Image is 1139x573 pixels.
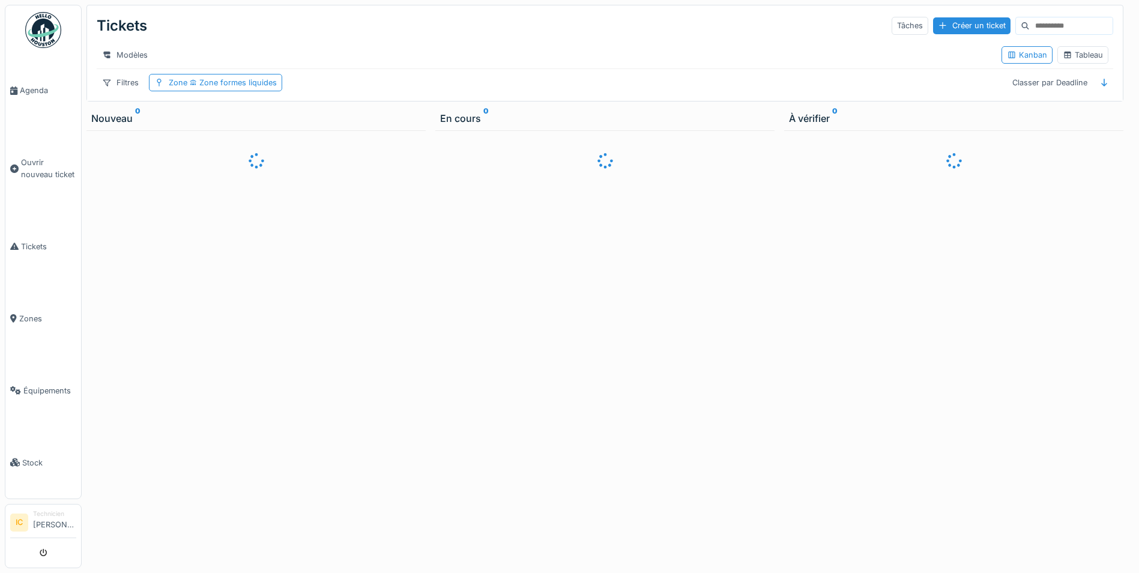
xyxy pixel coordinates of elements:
a: IC Technicien[PERSON_NAME] [10,509,76,538]
div: Zone [169,77,277,88]
a: Agenda [5,55,81,127]
sup: 0 [832,111,838,126]
img: Badge_color-CXgf-gQk.svg [25,12,61,48]
a: Zones [5,282,81,354]
sup: 0 [483,111,489,126]
span: Zone formes liquides [187,78,277,87]
a: Équipements [5,354,81,426]
span: Stock [22,457,76,468]
span: Équipements [23,385,76,396]
div: Tableau [1063,49,1103,61]
div: Modèles [97,46,153,64]
div: Kanban [1007,49,1047,61]
li: IC [10,514,28,532]
span: Tickets [21,241,76,252]
span: Agenda [20,85,76,96]
sup: 0 [135,111,140,126]
li: [PERSON_NAME] [33,509,76,535]
div: Tickets [97,10,147,41]
a: Ouvrir nouveau ticket [5,127,81,210]
span: Ouvrir nouveau ticket [21,157,76,180]
div: Tâches [892,17,928,34]
div: Classer par Deadline [1007,74,1093,91]
span: Zones [19,313,76,324]
div: Filtres [97,74,144,91]
a: Stock [5,426,81,499]
div: Créer un ticket [933,17,1011,34]
div: Nouveau [91,111,421,126]
div: Technicien [33,509,76,518]
div: En cours [440,111,770,126]
a: Tickets [5,210,81,282]
div: À vérifier [789,111,1119,126]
